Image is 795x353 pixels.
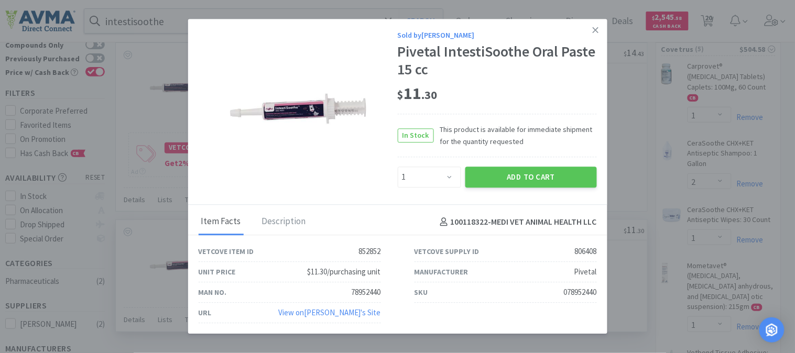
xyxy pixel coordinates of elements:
span: . 30 [422,87,438,102]
img: a3c16c3e164f41af8b0da361a70627fc_806408.jpeg [230,40,366,177]
span: 11 [398,83,438,104]
div: Man No. [199,286,227,298]
div: Manufacturer [415,266,469,278]
div: SKU [415,286,428,298]
div: Vetcove Supply ID [415,246,480,257]
div: 806408 [575,246,597,258]
div: Pivetal IntestiSoothe Oral Paste 15 cc [398,43,597,79]
div: Pivetal [574,266,597,279]
a: View on[PERSON_NAME]'s Site [279,308,381,318]
button: Add to Cart [465,167,597,187]
div: $11.30/purchasing unit [308,266,381,279]
div: Unit Price [199,266,236,278]
div: Description [259,209,309,235]
div: Vetcove Item ID [199,246,254,257]
div: 078952440 [564,286,597,299]
div: URL [199,307,212,318]
div: Sold by [PERSON_NAME] [398,29,597,41]
div: Open Intercom Messenger [759,317,785,343]
div: 78952440 [352,286,381,299]
div: Item Facts [199,209,244,235]
div: 852852 [359,246,381,258]
h4: 100118322 - MEDI VET ANIMAL HEALTH LLC [436,215,597,229]
span: $ [398,87,404,102]
span: In Stock [398,129,433,142]
span: This product is available for immediate shipment for the quantity requested [434,124,597,148]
